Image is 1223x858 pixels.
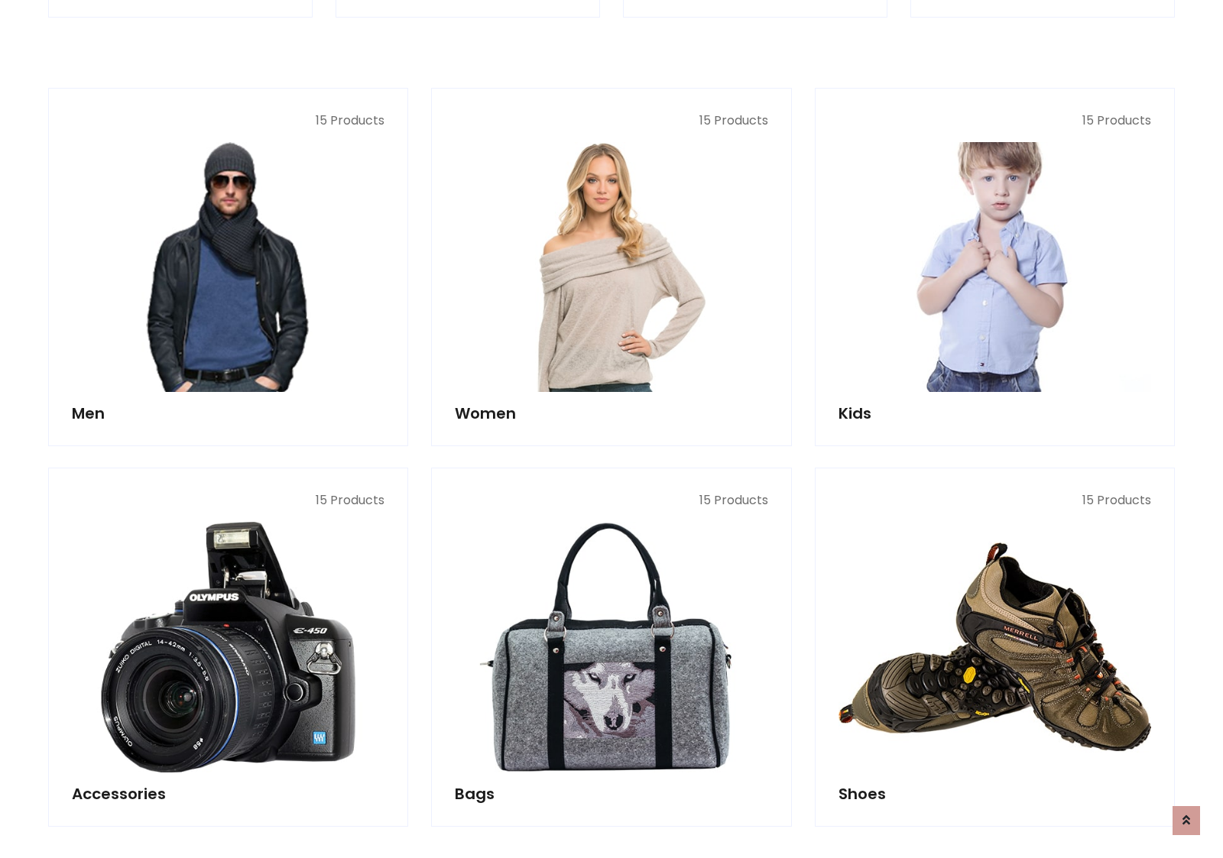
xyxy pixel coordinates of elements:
[455,404,767,423] h5: Women
[455,491,767,510] p: 15 Products
[72,785,384,803] h5: Accessories
[839,112,1151,130] p: 15 Products
[839,491,1151,510] p: 15 Products
[72,112,384,130] p: 15 Products
[72,491,384,510] p: 15 Products
[455,785,767,803] h5: Bags
[72,404,384,423] h5: Men
[839,404,1151,423] h5: Kids
[455,112,767,130] p: 15 Products
[839,785,1151,803] h5: Shoes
